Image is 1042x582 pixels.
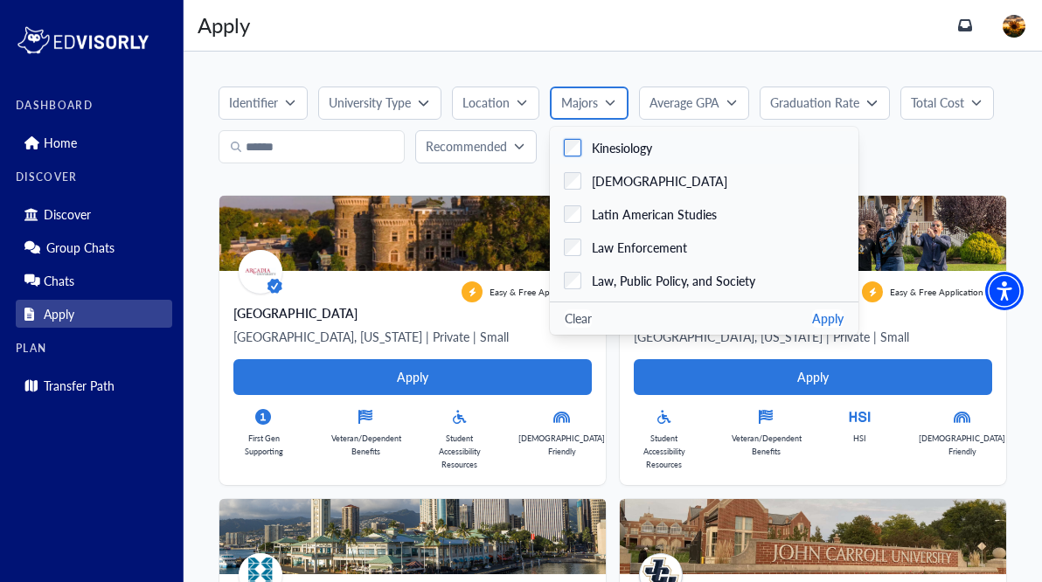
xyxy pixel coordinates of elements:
p: Student Accessibility Resources [634,432,694,471]
p: HSI [853,432,866,445]
div: Apply [16,300,172,328]
img: logo [16,23,150,58]
button: Location [452,87,539,120]
p: University Type [329,94,411,112]
input: Law, Public Policy, and Society [564,272,581,289]
label: PLAN [16,343,172,355]
div: Majors [550,127,858,335]
img: apply-label [862,281,883,302]
span: Law Enforcement [592,239,687,257]
p: Student Accessibility Resources [429,432,490,471]
span: Latin American Studies [592,205,717,224]
p: Graduation Rate [770,94,859,112]
p: Identifier [229,94,278,112]
label: DASHBOARD [16,100,172,112]
button: Apply [812,309,844,328]
p: Chats [44,274,74,288]
p: First Gen Supporting [233,432,294,458]
div: [GEOGRAPHIC_DATA] [233,304,592,322]
button: Majors [550,87,629,120]
p: [GEOGRAPHIC_DATA], [US_STATE] | Private | Small [233,326,592,347]
p: Group Chats [46,240,115,255]
p: Recommended [426,137,507,156]
img: image [1003,15,1025,38]
div: Group Chats [16,233,172,261]
input: Search [219,130,405,163]
p: Total Cost [911,94,964,112]
input: [DEMOGRAPHIC_DATA] [564,172,581,190]
input: Latin American Studies [564,205,581,223]
button: Average GPA [639,87,749,120]
button: Clear [565,309,592,328]
button: Total Cost [900,87,994,120]
button: University Type [318,87,441,120]
div: Easy & Free Application [462,281,583,302]
button: Recommended [415,130,537,163]
p: Location [462,94,510,112]
p: [DEMOGRAPHIC_DATA] Friendly [919,432,1005,458]
a: A group of diverse people joyfully jumping and posing outdoors in front of a large house, surroun... [620,196,1006,485]
div: Accessibility Menu [985,272,1024,310]
span: Kinesiology [592,139,652,157]
img: apply-label [462,281,483,302]
img: avatar [239,250,282,294]
div: Chats [16,267,172,294]
div: Apply [198,10,250,41]
div: Home [16,128,172,156]
img: A waterfront view featuring a clock tower, modern buildings, and palm trees along a pier. [219,499,606,574]
label: DISCOVER [16,171,172,184]
button: Graduation Rate [760,87,889,120]
p: Veteran/Dependent Benefits [732,432,802,458]
p: [DEMOGRAPHIC_DATA] Friendly [518,432,605,458]
div: Easy & Free Application [862,281,983,302]
p: Home [44,135,77,150]
span: Law, Public Policy, and Society [592,272,755,290]
button: Identifier [219,87,308,120]
a: inbox [958,18,972,32]
input: Kinesiology [564,139,581,156]
p: Average GPA [650,94,719,112]
button: Apply [634,359,992,395]
div: Transfer Path [16,371,172,399]
input: Law Enforcement [564,239,581,256]
img: a brick wall with a sign on it and a brick wall with trees and a building in the [620,499,1006,574]
p: Majors [561,94,598,112]
img: a large building surrounded by trees [219,196,606,271]
p: Veteran/Dependent Benefits [331,432,401,458]
p: [GEOGRAPHIC_DATA], [US_STATE] | Private | Small [634,326,992,347]
p: Apply [44,307,74,322]
button: Apply [233,359,592,395]
div: Discover [16,200,172,228]
span: [DEMOGRAPHIC_DATA] [592,172,727,191]
p: Discover [44,207,91,222]
a: a large building surrounded by treesavatar apply-labelEasy & Free Application[GEOGRAPHIC_DATA][GE... [219,196,606,485]
p: Transfer Path [44,378,115,393]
